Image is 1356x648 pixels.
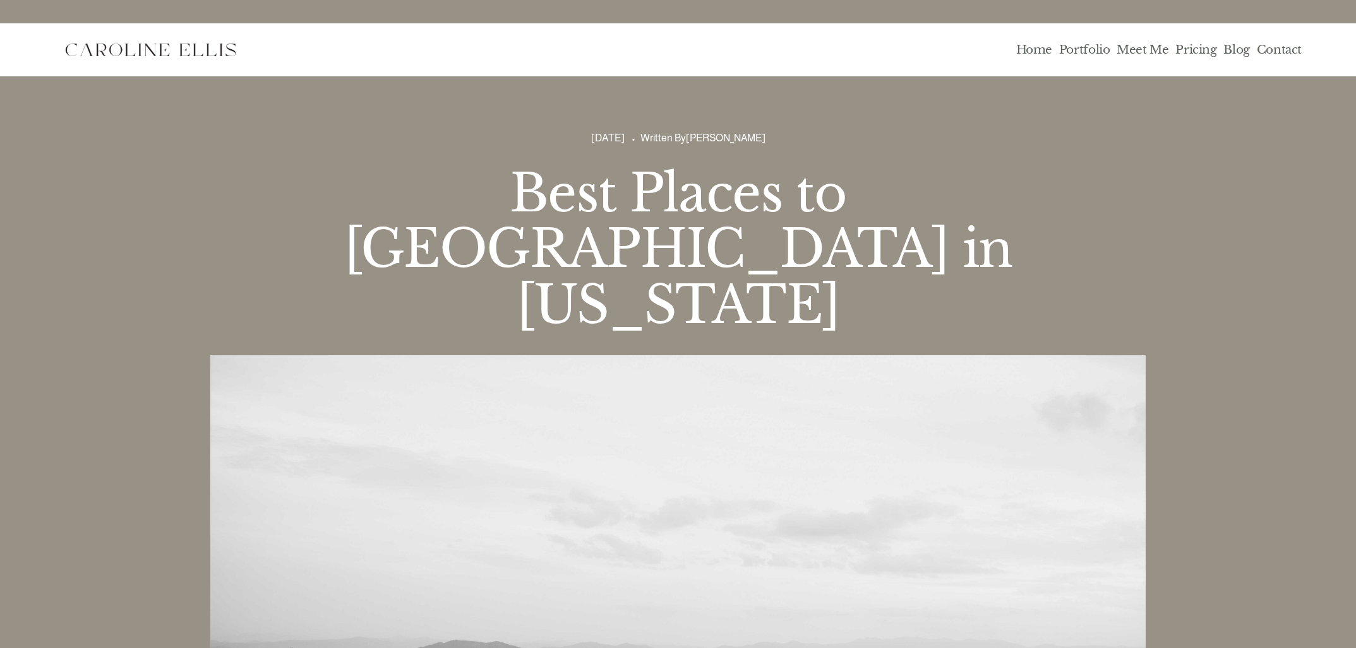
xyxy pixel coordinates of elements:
[686,133,765,143] a: [PERSON_NAME]
[1257,42,1302,57] a: Contact
[54,34,246,66] img: Western North Carolina Wedding Photographer
[210,166,1146,333] h1: Best Places to [GEOGRAPHIC_DATA] in [US_STATE]
[1059,42,1110,57] a: Portfolio
[591,133,625,143] span: [DATE]
[1117,42,1168,57] a: Meet Me
[1223,42,1250,57] a: Blog
[1175,42,1216,57] a: Pricing
[1016,42,1053,57] a: Home
[640,131,765,146] div: Written By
